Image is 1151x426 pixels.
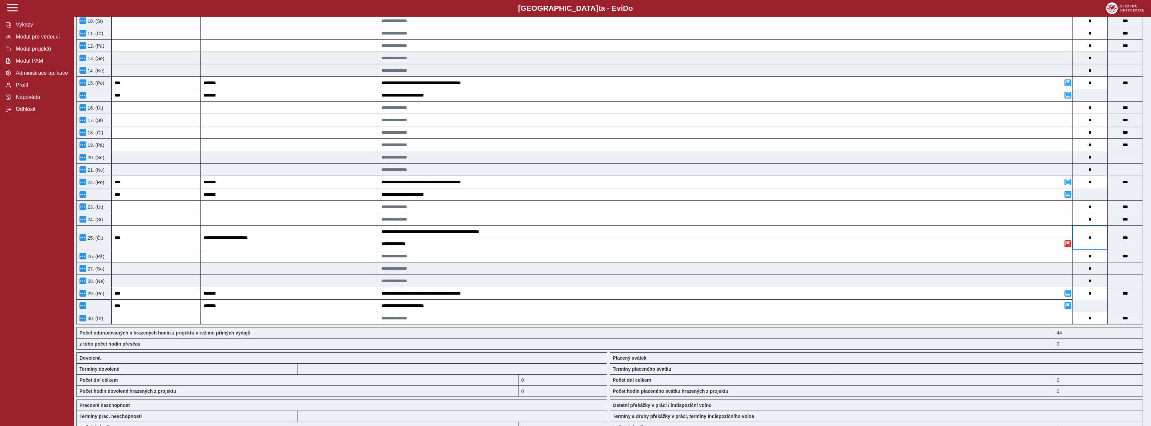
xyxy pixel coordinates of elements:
button: Menu [79,166,86,173]
span: 14. (Ne) [86,68,105,73]
button: Menu [79,278,86,284]
b: Pracovní neschopnost [79,403,130,408]
button: Odstranit poznámku [1064,240,1071,247]
button: Menu [79,67,86,74]
button: Menu [79,234,86,241]
button: Přidat poznámku [1064,302,1071,309]
div: 0 [1054,338,1143,350]
button: Menu [79,104,86,111]
button: Menu [79,302,86,309]
span: t [598,4,601,12]
b: Termíny placeného svátku [613,366,671,372]
div: 0 [1054,385,1143,397]
button: Přidat poznámku [1064,179,1071,185]
button: Menu [79,17,86,24]
span: 12. (Pá) [86,43,104,49]
span: D [623,4,628,12]
button: Přidat poznámku [1064,92,1071,99]
b: [GEOGRAPHIC_DATA] a - Evi [20,4,1131,13]
span: 11. (Čt) [86,31,103,36]
span: Modul pro vedoucí [14,34,68,40]
span: 26. (Pá) [86,254,104,259]
b: Dovolená [79,355,101,361]
b: Ostatní překážky v práci / indispoziční volno [613,403,712,408]
button: Menu [79,203,86,210]
b: Počet dní celkem [613,377,651,383]
span: 15. (Po) [86,80,104,86]
button: Menu [79,265,86,272]
button: Menu [79,253,86,259]
button: Menu [79,141,86,148]
b: Počet odpracovaných a hrazených hodin z projektu v režimu přímých výdajů [79,330,251,336]
button: Přidat poznámku [1064,191,1071,198]
span: Nápověda [14,94,68,100]
div: 0 [518,385,607,397]
span: 18. (Čt) [86,130,103,135]
div: Fond pracovní doby (52,8 h) a součet hodin (44 h) se neshodují! [1054,327,1143,338]
b: Termíny a druhy překážky v práci, termíny indispozičního volna [613,414,754,419]
button: Přidat poznámku [1064,79,1071,86]
button: Menu [79,129,86,136]
span: 21. (Ne) [86,167,105,173]
button: Menu [79,216,86,223]
span: Administrace aplikace [14,70,68,76]
button: Menu [79,55,86,61]
span: 24. (St) [86,217,103,222]
span: Odhlásit [14,106,68,112]
button: Menu [79,179,86,185]
b: Počet hodin dovolené hrazených z projektu [79,388,176,394]
span: 10. (St) [86,18,103,24]
b: Počet hodin placeného svátku hrazených z projektu [613,388,728,394]
span: 20. (So) [86,155,104,160]
button: Menu [79,79,86,86]
button: Menu [79,117,86,123]
span: 30. (Út) [86,316,103,321]
span: 28. (Ne) [86,279,105,284]
span: o [628,4,633,12]
img: logo_web_su.png [1106,2,1144,14]
span: 13. (So) [86,56,104,61]
span: 25. (Čt) [86,235,103,241]
span: 17. (St) [86,118,103,123]
span: 29. (Po) [86,291,104,296]
button: Menu [79,290,86,297]
span: Modul PAM [14,58,68,64]
span: Výkazy [14,22,68,28]
b: z toho počet hodin přesčas [79,341,140,347]
span: 16. (Út) [86,105,103,111]
span: Modul projektů [14,46,68,52]
button: Přidat poznámku [1064,290,1071,297]
b: Termíny prac. neschopnosti [79,414,142,419]
b: Počet dní celkem [79,377,118,383]
span: 27. (So) [86,266,104,271]
div: 0 [518,374,607,385]
div: 0 [1054,374,1143,385]
button: Menu [79,315,86,321]
span: 22. (Po) [86,180,104,185]
span: Profil [14,82,68,88]
b: Placený svátek [613,355,646,361]
span: 19. (Pá) [86,142,104,148]
button: Menu [79,30,86,37]
button: Menu [79,191,86,198]
span: 23. (Út) [86,204,103,210]
button: Menu [79,154,86,161]
b: Termíny dovolené [79,366,119,372]
button: Menu [79,42,86,49]
button: Menu [79,92,86,99]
